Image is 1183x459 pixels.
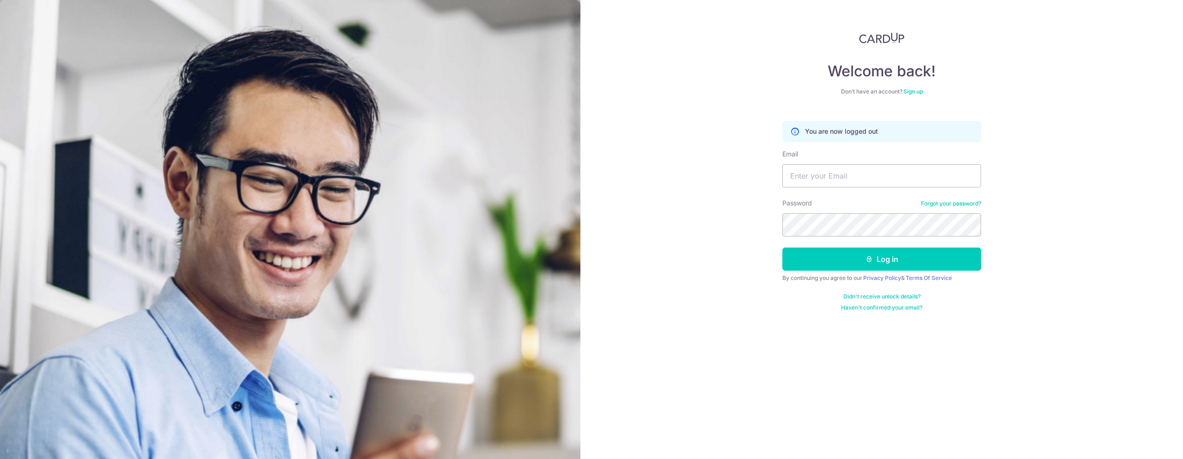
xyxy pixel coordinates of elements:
[921,200,981,207] a: Forgot your password?
[903,88,923,95] a: Sign up
[805,127,878,136] p: You are now logged out
[841,304,922,311] a: Haven't confirmed your email?
[782,149,798,159] label: Email
[782,248,981,271] button: Log in
[906,274,952,281] a: Terms Of Service
[782,164,981,187] input: Enter your Email
[782,88,981,95] div: Don’t have an account?
[782,198,812,208] label: Password
[843,293,921,300] a: Didn't receive unlock details?
[859,32,904,43] img: CardUp Logo
[863,274,901,281] a: Privacy Policy
[782,274,981,282] div: By continuing you agree to our &
[782,62,981,81] h4: Welcome back!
